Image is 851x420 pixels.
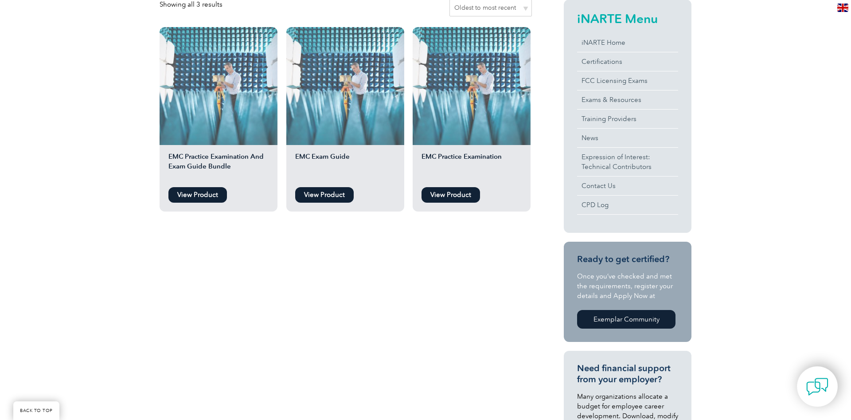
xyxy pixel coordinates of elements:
a: EMC Practice Examination And Exam Guide Bundle [160,27,277,183]
h2: EMC Practice Examination And Exam Guide Bundle [160,152,277,183]
a: View Product [168,187,227,203]
img: contact-chat.png [806,376,828,398]
img: EMC Practice Examination [413,27,531,145]
h2: EMC Exam Guide [286,152,404,183]
a: EMC Practice Examination [413,27,531,183]
a: BACK TO TOP [13,401,59,420]
a: View Product [295,187,354,203]
a: Exemplar Community [577,310,675,329]
a: CPD Log [577,196,678,214]
a: Certifications [577,52,678,71]
a: EMC Exam Guide [286,27,404,183]
a: Exams & Resources [577,90,678,109]
h2: iNARTE Menu [577,12,678,26]
a: FCC Licensing Exams [577,71,678,90]
a: iNARTE Home [577,33,678,52]
h3: Ready to get certified? [577,254,678,265]
a: Contact Us [577,177,678,195]
a: Expression of Interest:Technical Contributors [577,148,678,176]
img: EMC Exam Guide [286,27,404,145]
h3: Need financial support from your employer? [577,363,678,385]
a: News [577,129,678,147]
a: Training Providers [577,110,678,128]
img: en [837,4,848,12]
h2: EMC Practice Examination [413,152,531,183]
a: View Product [422,187,480,203]
img: EMC Practice Examination And Exam Guide Bundle [160,27,277,145]
p: Once you’ve checked and met the requirements, register your details and Apply Now at [577,271,678,301]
